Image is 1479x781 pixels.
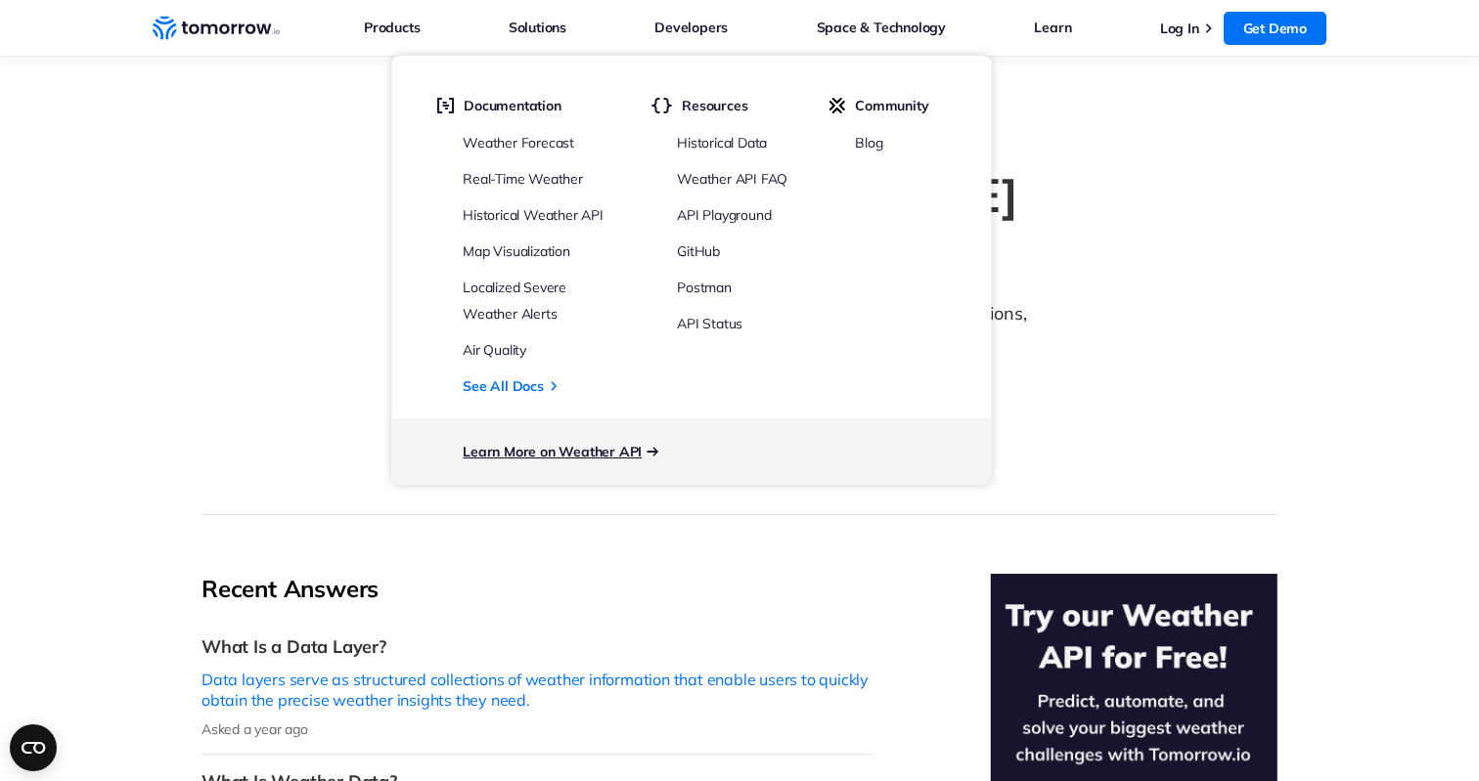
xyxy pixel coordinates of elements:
[650,97,672,114] img: brackets.svg
[202,574,873,604] h2: Recent Answers
[202,635,873,658] h3: What Is a Data Layer?
[364,15,420,40] a: Products
[1034,15,1071,40] a: Learn
[463,242,570,260] a: Map Visualization
[677,279,732,296] a: Postman
[463,134,574,152] a: Weather Forecast
[677,134,767,152] a: Historical Data
[677,170,787,188] a: Weather API FAQ
[817,15,946,40] a: Space & Technology
[855,134,882,152] a: Blog
[463,170,583,188] a: Real-Time Weather
[153,14,280,43] a: Home link
[202,620,873,755] a: What Is a Data Layer?Data layers serve as structured collections of weather information that enab...
[436,97,454,114] img: doc.svg
[463,279,566,323] a: Localized Severe Weather Alerts
[677,315,742,332] a: API Status
[464,97,560,114] span: Documentation
[654,15,728,40] a: Developers
[855,97,928,114] span: Community
[682,97,747,114] span: Resources
[677,242,720,260] a: GitHub
[1224,12,1326,45] a: Get Demo
[463,341,526,359] a: Air Quality
[463,206,604,224] a: Historical Weather API
[1160,20,1199,37] a: Log In
[10,724,57,771] button: Open CMP widget
[463,443,642,460] a: Learn More on Weather API
[677,206,771,224] a: API Playground
[463,373,544,399] a: See All Docs
[202,670,873,711] p: Data layers serve as structured collections of weather information that enable users to quickly o...
[509,15,566,40] a: Solutions
[202,720,873,738] p: Asked a year ago
[829,97,845,114] img: tio-c.svg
